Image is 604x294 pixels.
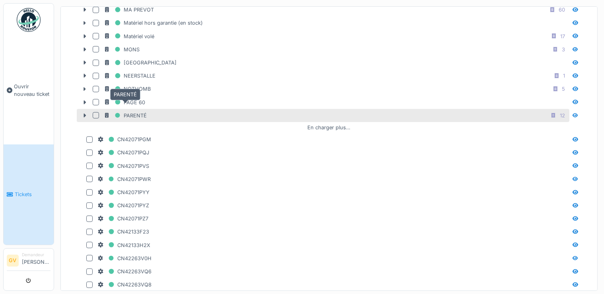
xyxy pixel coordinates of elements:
div: PARENTÉ [110,89,140,100]
img: Badge_color-CXgf-gQk.svg [17,8,41,32]
div: NEERSTALLE [104,71,155,81]
div: CN42263VQ6 [97,267,151,276]
div: CN42071PZ7 [97,214,148,224]
li: GV [7,255,19,267]
div: 1 [563,72,565,80]
div: [GEOGRAPHIC_DATA] [104,58,177,68]
div: 5 [562,85,565,93]
div: CN42071PGM [97,134,151,144]
div: Matériel hors garantie (en stock) [104,18,203,28]
div: Demandeur [22,252,50,258]
div: PARENTÉ [104,111,147,121]
div: En charger plus… [305,122,354,133]
div: 17 [560,33,565,40]
div: PAGE 60 [104,97,145,107]
a: Ouvrir nouveau ticket [4,36,54,144]
div: CN42071PYZ [97,201,149,210]
a: GV Demandeur[PERSON_NAME] [7,252,50,271]
li: [PERSON_NAME] [22,252,50,269]
div: CN42071PWR [97,174,151,184]
div: CN42133F23 [97,227,149,237]
div: 12 [560,112,565,119]
div: 60 [559,6,565,14]
a: Tickets [4,144,54,245]
div: CN42071PVS [97,161,149,171]
div: MONS [104,45,140,55]
div: NOTHOMB [104,84,151,94]
div: CN42133H2X [97,240,150,250]
div: CN42071PYY [97,187,150,197]
div: 3 [562,46,565,53]
div: MA PREVOT [104,5,154,15]
div: CN42263V0H [97,253,151,263]
span: Tickets [15,191,50,198]
span: Ouvrir nouveau ticket [14,83,50,98]
div: CN42263VQ8 [97,280,151,290]
div: CN42071PQJ [97,148,149,158]
div: Matériel volé [104,31,154,41]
